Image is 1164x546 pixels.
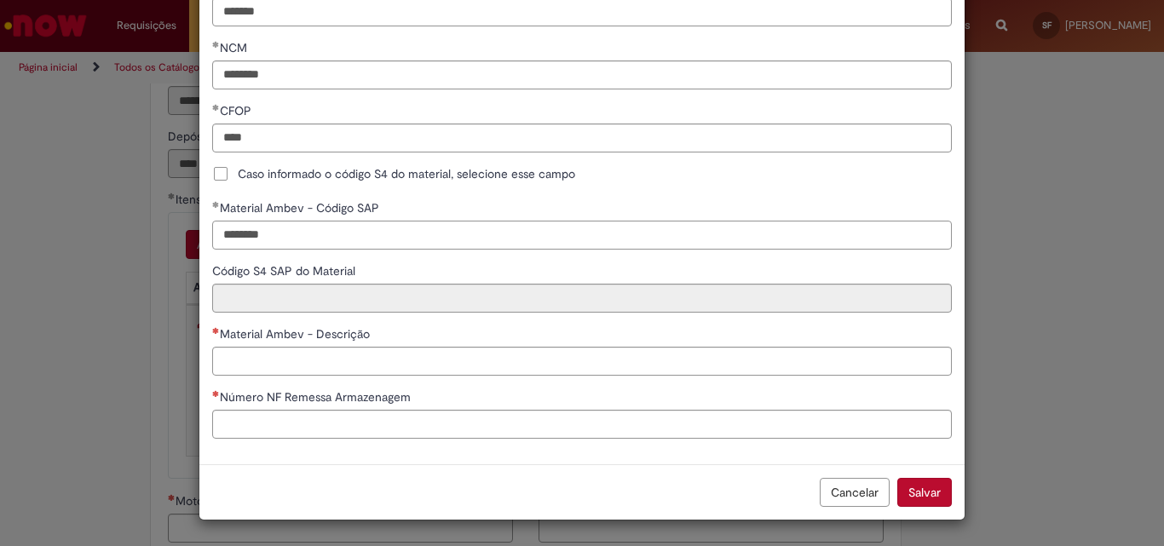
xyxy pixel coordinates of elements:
input: Número NF Remessa Armazenagem [212,410,952,439]
span: Somente leitura - Código S4 SAP do Material [212,263,359,279]
input: Material Ambev - Código SAP [212,221,952,250]
button: Salvar [897,478,952,507]
span: Obrigatório Preenchido [212,41,220,48]
span: Necessários [212,390,220,397]
span: Material Ambev - Descrição [220,326,373,342]
span: Necessários [212,327,220,334]
button: Cancelar [820,478,890,507]
span: Obrigatório Preenchido [212,201,220,208]
span: Material Ambev - Código SAP [220,200,383,216]
span: Número NF Remessa Armazenagem [220,389,414,405]
span: Caso informado o código S4 do material, selecione esse campo [238,165,575,182]
input: NCM [212,60,952,89]
input: CFOP [212,124,952,152]
span: CFOP [220,103,255,118]
input: Código S4 SAP do Material [212,284,952,313]
span: NCM [220,40,251,55]
span: Obrigatório Preenchido [212,104,220,111]
input: Material Ambev - Descrição [212,347,952,376]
